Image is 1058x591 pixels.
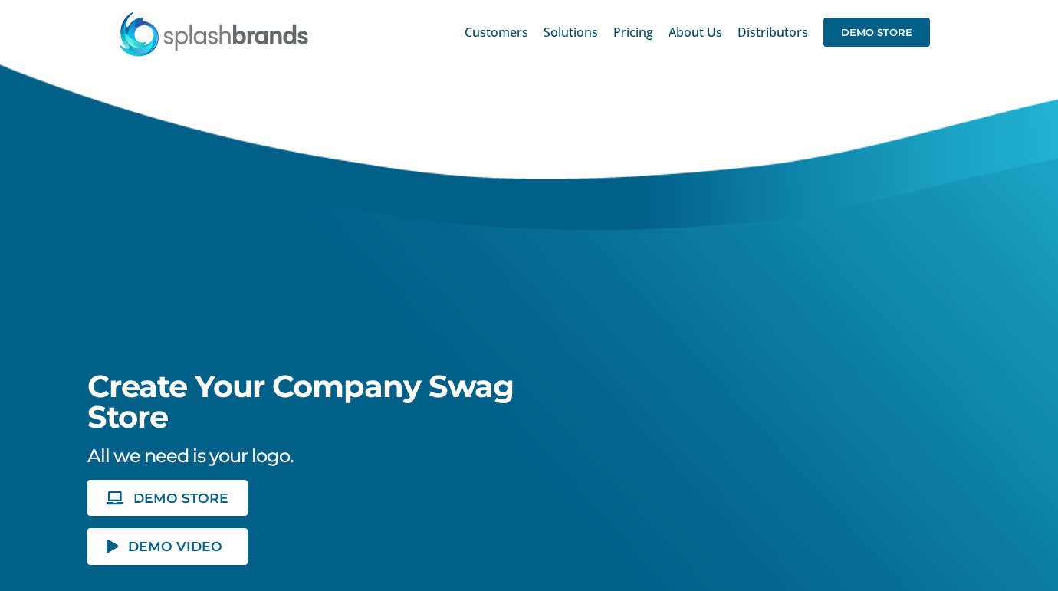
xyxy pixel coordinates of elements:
a: DEMO STORE [823,8,930,57]
span: Pricing [613,26,653,38]
a: Customers [465,8,528,57]
nav: Main Menu [465,8,930,57]
span: Solutions [544,26,598,38]
span: Customers [465,26,528,38]
span: DEMO STORE [823,18,930,47]
span: All we need is your logo. [87,445,293,467]
a: Distributors [738,8,808,57]
img: SplashBrands.com Logo [118,11,310,57]
span: Distributors [738,26,808,38]
span: About Us [669,26,722,38]
span: DEMO STORE [133,491,228,504]
a: DEMO STORE [87,480,247,516]
span: DEMO VIDEO [128,540,222,553]
span: Create Your Company Swag Store [87,367,514,435]
a: Pricing [613,8,653,57]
